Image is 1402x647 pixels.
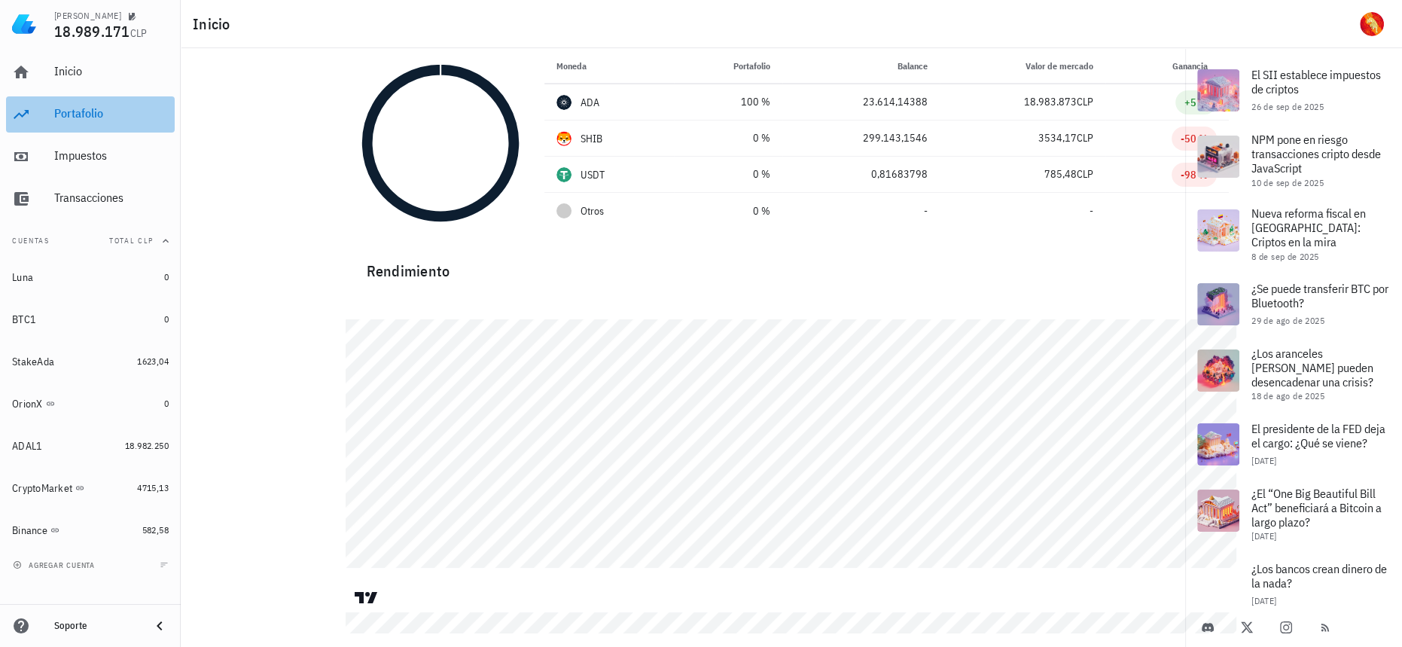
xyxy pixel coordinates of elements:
th: Valor de mercado [940,48,1105,84]
span: 0 [164,271,169,282]
div: Portafolio [54,106,169,121]
button: agregar cuenta [9,557,102,572]
span: ¿El “One Big Beautiful Bill Act” beneficiará a Bitcoin a largo plazo? [1251,486,1382,530]
span: Nueva reforma fiscal en [GEOGRAPHIC_DATA]: Criptos en la mira [1251,206,1366,249]
div: 0,81683798 [794,166,928,182]
a: ¿Los aranceles [PERSON_NAME] pueden desencadenar una crisis? 18 de ago de 2025 [1185,337,1402,411]
a: Nueva reforma fiscal en [GEOGRAPHIC_DATA]: Criptos en la mira 8 de sep de 2025 [1185,197,1402,271]
span: 785,48 [1044,167,1077,181]
span: - [1090,204,1093,218]
a: Inicio [6,54,175,90]
a: Charting by TradingView [353,591,379,605]
a: BTC1 0 [6,301,175,337]
span: Ganancia [1172,60,1217,72]
a: Transacciones [6,181,175,217]
div: ADA-icon [556,95,571,110]
div: USDT [581,167,605,182]
span: 18 de ago de 2025 [1251,390,1324,401]
div: 0 % [686,130,770,146]
a: ¿Se puede transferir BTC por Bluetooth? 29 de ago de 2025 [1185,271,1402,337]
span: CLP [1077,95,1093,108]
span: 4715,13 [137,482,169,493]
div: Impuestos [54,148,169,163]
button: CuentasTotal CLP [6,223,175,259]
div: -98 % [1181,167,1208,182]
span: [DATE] [1251,595,1276,606]
th: Balance [782,48,940,84]
span: ¿Los bancos crean dinero de la nada? [1251,561,1387,591]
a: ¿Los bancos crean dinero de la nada? [DATE] [1185,551,1402,618]
span: [DATE] [1251,530,1276,542]
span: CLP [1077,131,1093,145]
a: ADAL1 18.982.250 [6,428,175,464]
span: Otros [581,203,604,219]
div: Binance [12,524,47,537]
span: CLP [130,26,148,40]
span: El SII establece impuestos de criptos [1251,67,1381,96]
span: 29 de ago de 2025 [1251,315,1324,326]
span: 0 [164,398,169,409]
th: Moneda [544,48,674,84]
div: SHIB-icon [556,131,571,146]
span: [DATE] [1251,455,1276,466]
div: BTC1 [12,313,36,326]
div: Transacciones [54,191,169,205]
span: 10 de sep de 2025 [1251,177,1324,188]
a: NPM pone en riesgo transacciones cripto desde JavaScript 10 de sep de 2025 [1185,124,1402,197]
span: ¿Se puede transferir BTC por Bluetooth? [1251,281,1388,310]
div: -50 % [1181,131,1208,146]
div: 100 % [686,94,770,110]
div: StakeAda [12,356,54,368]
a: CryptoMarket 4715,13 [6,470,175,506]
a: Binance 582,58 [6,512,175,548]
span: CLP [1077,167,1093,181]
span: - [924,204,928,218]
div: ADA [581,95,600,110]
div: OrionX [12,398,43,410]
div: 0 % [686,203,770,219]
span: 18.982.250 [125,440,169,451]
div: Soporte [54,620,139,632]
span: ¿Los aranceles [PERSON_NAME] pueden desencadenar una crisis? [1251,346,1373,389]
a: Luna 0 [6,259,175,295]
span: 26 de sep de 2025 [1251,101,1324,112]
span: 8 de sep de 2025 [1251,251,1318,262]
div: avatar [1360,12,1384,36]
span: 1623,04 [137,356,169,367]
div: Inicio [54,64,169,78]
div: [PERSON_NAME] [54,10,121,22]
th: Portafolio [674,48,782,84]
a: StakeAda 1623,04 [6,343,175,380]
div: ADAL1 [12,440,42,453]
span: El presidente de la FED deja el cargo: ¿Qué se viene? [1251,421,1385,450]
span: 3534,17 [1038,131,1077,145]
span: Total CLP [109,236,154,246]
img: LedgiFi [12,12,36,36]
span: NPM pone en riesgo transacciones cripto desde JavaScript [1251,132,1381,175]
div: 0 % [686,166,770,182]
span: 0 [164,313,169,325]
div: Luna [12,271,33,284]
div: 299.143,1546 [794,130,928,146]
span: 18.989.171 [54,21,130,41]
a: Impuestos [6,139,175,175]
div: Rendimiento [355,247,1229,283]
span: 18.983.873 [1024,95,1077,108]
a: El presidente de la FED deja el cargo: ¿Qué se viene? [DATE] [1185,411,1402,478]
a: ¿El “One Big Beautiful Bill Act” beneficiará a Bitcoin a largo plazo? [DATE] [1185,478,1402,551]
a: Portafolio [6,96,175,133]
div: SHIB [581,131,603,146]
h1: Inicio [193,12,236,36]
span: 582,58 [142,524,169,536]
div: USDT-icon [556,167,571,182]
div: CryptoMarket [12,482,72,495]
a: OrionX 0 [6,386,175,422]
div: +5 % [1184,95,1208,110]
a: El SII establece impuestos de criptos 26 de sep de 2025 [1185,57,1402,124]
div: 23.614,14388 [794,94,928,110]
span: agregar cuenta [16,560,95,570]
